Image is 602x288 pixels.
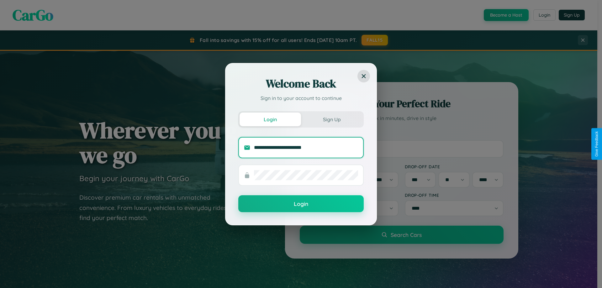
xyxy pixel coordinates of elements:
[238,76,364,91] h2: Welcome Back
[238,195,364,212] button: Login
[301,113,362,126] button: Sign Up
[594,131,599,157] div: Give Feedback
[238,94,364,102] p: Sign in to your account to continue
[240,113,301,126] button: Login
